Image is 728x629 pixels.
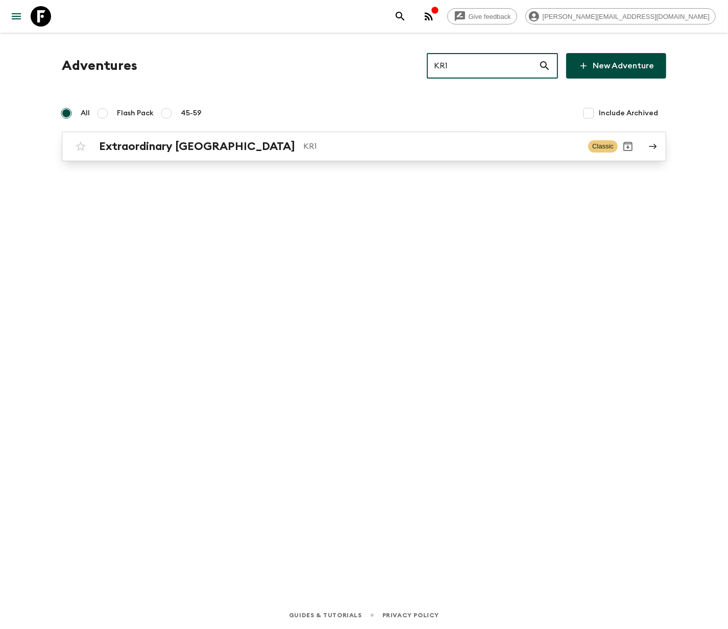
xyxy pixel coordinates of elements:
[382,610,439,621] a: Privacy Policy
[289,610,362,621] a: Guides & Tutorials
[117,108,154,118] span: Flash Pack
[588,140,618,153] span: Classic
[566,53,666,79] a: New Adventure
[390,6,410,27] button: search adventures
[447,8,517,24] a: Give feedback
[618,136,638,157] button: Archive
[62,132,666,161] a: Extraordinary [GEOGRAPHIC_DATA]KR1ClassicArchive
[81,108,90,118] span: All
[181,108,202,118] span: 45-59
[463,13,517,20] span: Give feedback
[99,140,295,153] h2: Extraordinary [GEOGRAPHIC_DATA]
[525,8,716,24] div: [PERSON_NAME][EMAIL_ADDRESS][DOMAIN_NAME]
[427,52,539,80] input: e.g. AR1, Argentina
[303,140,580,153] p: KR1
[62,56,137,76] h1: Adventures
[599,108,658,118] span: Include Archived
[6,6,27,27] button: menu
[537,13,715,20] span: [PERSON_NAME][EMAIL_ADDRESS][DOMAIN_NAME]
